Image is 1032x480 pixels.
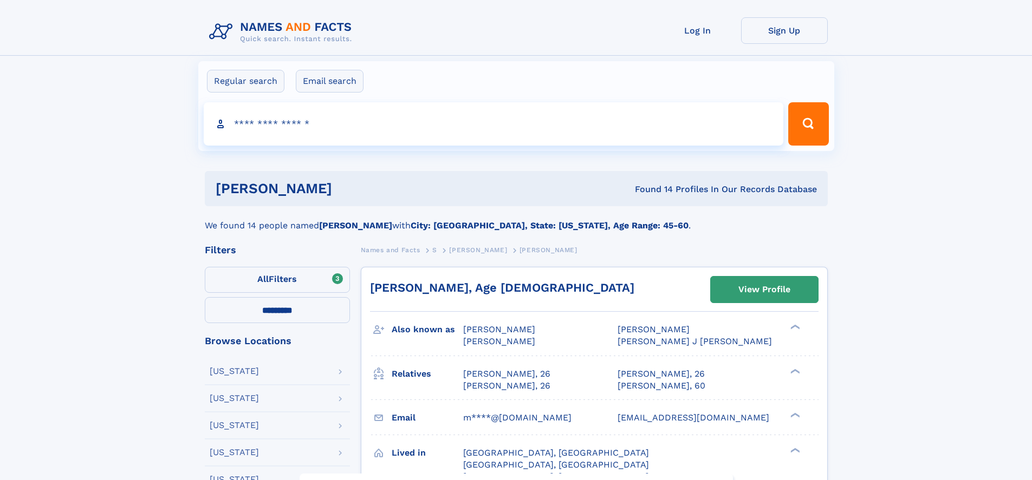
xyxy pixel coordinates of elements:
[205,245,350,255] div: Filters
[432,246,437,254] span: S
[296,70,364,93] label: Email search
[432,243,437,257] a: S
[463,368,550,380] a: [PERSON_NAME], 26
[654,17,741,44] a: Log In
[257,274,269,284] span: All
[207,70,284,93] label: Regular search
[205,17,361,47] img: Logo Names and Facts
[788,446,801,453] div: ❯
[210,394,259,403] div: [US_STATE]
[463,459,649,470] span: [GEOGRAPHIC_DATA], [GEOGRAPHIC_DATA]
[205,267,350,293] label: Filters
[370,281,634,294] a: [PERSON_NAME], Age [DEMOGRAPHIC_DATA]
[392,320,463,339] h3: Also known as
[449,243,507,257] a: [PERSON_NAME]
[618,368,705,380] a: [PERSON_NAME], 26
[205,336,350,346] div: Browse Locations
[618,336,772,346] span: [PERSON_NAME] J [PERSON_NAME]
[483,183,817,195] div: Found 14 Profiles In Our Records Database
[210,421,259,430] div: [US_STATE]
[711,277,818,303] a: View Profile
[216,182,484,195] h1: [PERSON_NAME]
[204,102,784,146] input: search input
[463,324,535,334] span: [PERSON_NAME]
[463,336,535,346] span: [PERSON_NAME]
[618,324,690,334] span: [PERSON_NAME]
[411,220,689,231] b: City: [GEOGRAPHIC_DATA], State: [US_STATE], Age Range: 45-60
[788,367,801,374] div: ❯
[463,448,649,458] span: [GEOGRAPHIC_DATA], [GEOGRAPHIC_DATA]
[361,243,420,257] a: Names and Facts
[205,206,828,232] div: We found 14 people named with .
[210,448,259,457] div: [US_STATE]
[738,277,790,302] div: View Profile
[788,102,828,146] button: Search Button
[788,324,801,331] div: ❯
[319,220,392,231] b: [PERSON_NAME]
[392,409,463,427] h3: Email
[210,367,259,376] div: [US_STATE]
[741,17,828,44] a: Sign Up
[392,365,463,383] h3: Relatives
[449,246,507,254] span: [PERSON_NAME]
[392,444,463,462] h3: Lived in
[463,380,550,392] a: [PERSON_NAME], 26
[788,411,801,418] div: ❯
[618,380,705,392] a: [PERSON_NAME], 60
[618,412,769,423] span: [EMAIL_ADDRESS][DOMAIN_NAME]
[520,246,577,254] span: [PERSON_NAME]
